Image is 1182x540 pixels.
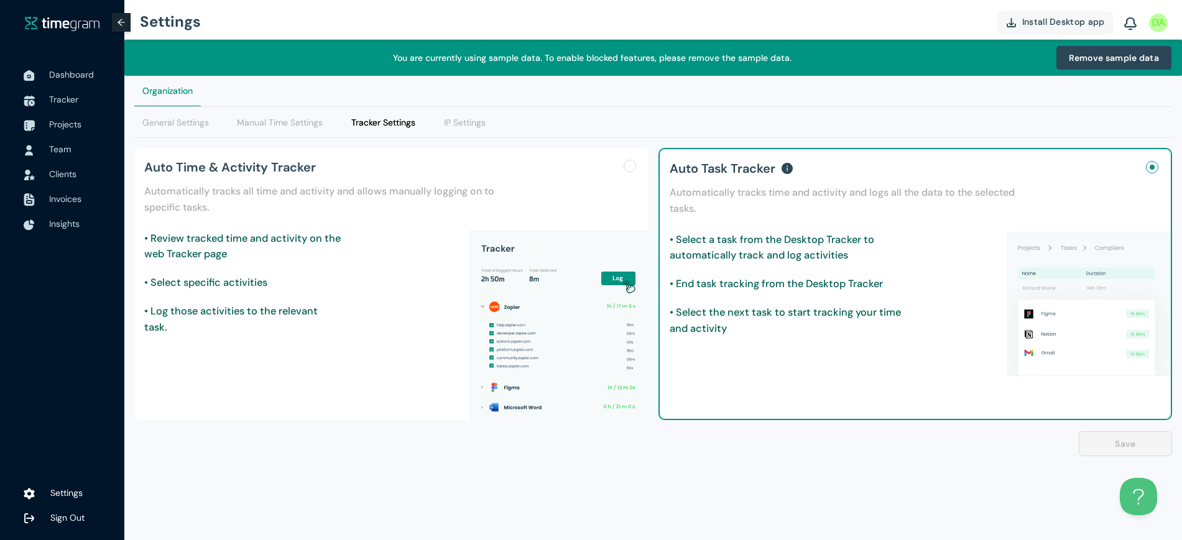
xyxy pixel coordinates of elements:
img: TimeTrackerIcon [24,95,35,106]
span: arrow-left [117,18,126,27]
span: Settings [50,487,83,498]
img: UserIcon [24,145,35,156]
span: Remove sample data [1069,51,1159,65]
span: Insights [49,218,80,229]
h1: • Review tracked time and activity on the web Tracker page [144,231,341,262]
span: Clients [49,168,76,180]
iframe: Toggle Customer Support [1120,478,1157,515]
img: ProjectIcon [24,120,35,131]
h1: • Select a task from the Desktop Tracker to automatically track and log activities [670,232,906,263]
span: Team [49,144,71,155]
button: Install Desktop app [997,11,1114,33]
span: Install Desktop app [1022,15,1105,29]
button: Remove sample data [1056,45,1172,70]
img: hybridLogging.0c3653820dcd8af247bd47977230efb8.svg [1007,232,1171,376]
span: info-circle [782,163,793,174]
span: Projects [49,119,81,130]
h1: • Log those activities to the relevant task. [144,303,341,335]
h1: Settings [140,3,201,40]
h1: You are currently using sample data. To enable blocked features, please remove the sample data. [134,51,1051,65]
img: InvoiceIcon [24,193,35,206]
h1: • End task tracking from the Desktop Tracker [670,276,906,292]
span: Sign Out [50,512,85,523]
img: DashboardIcon [24,70,35,81]
h1: Automatically tracks time and activity and logs all the data to the selected tasks. [670,185,1021,216]
div: Manual Time Settings [237,116,323,129]
div: General Settings [142,116,209,129]
div: Auto Task Tracker [670,159,971,178]
span: Invoices [49,193,81,204]
img: UserIcon [1149,14,1168,32]
img: InvoiceIcon [24,170,35,180]
span: Dashboard [49,69,94,80]
img: logOut.ca60ddd252d7bab9102ea2608abe0238.svg [24,513,35,524]
span: Tracker [49,94,78,105]
img: InsightsIcon [24,219,35,231]
img: DownloadApp [1007,18,1016,27]
h1: Automatically tracks all time and activity and allows manually logging on to specific tasks. [144,183,497,214]
button: Save [1079,431,1172,456]
div: IP Settings [444,116,486,129]
div: Organization [142,84,193,98]
h1: • Select specific activities [144,275,341,291]
div: Tracker Settings [351,116,415,129]
h1: Auto Time & Activity Tracker [144,158,316,177]
img: settings.78e04af822cf15d41b38c81147b09f22.svg [24,488,35,500]
h1: • Select the next task to start tracking your time and activity [670,304,906,336]
img: manualLogging.a7b4b5d204c48b5b78d5502d11504109.svg [470,231,649,428]
img: BellIcon [1124,17,1137,31]
img: timegram [25,16,99,31]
